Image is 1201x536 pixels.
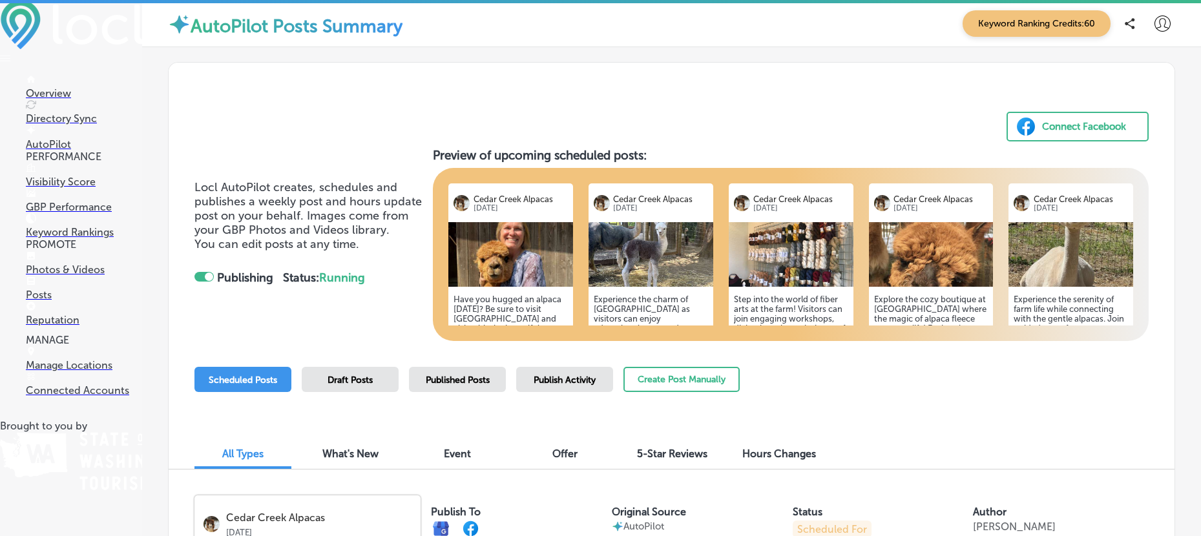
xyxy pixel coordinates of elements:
[454,294,568,440] h5: Have you hugged an alpaca [DATE]? Be sure to visit [GEOGRAPHIC_DATA] and visit with the beautiful...
[1034,204,1128,212] p: [DATE]
[26,176,142,188] p: Visibility Score
[26,334,142,346] p: MANAGE
[1007,112,1149,141] button: Connect Facebook
[194,180,422,237] span: Locl AutoPilot creates, schedules and publishes a weekly post and hours update post on your behal...
[433,148,1149,163] h3: Preview of upcoming scheduled posts:
[1014,294,1128,440] h5: Experience the serenity of farm life while connecting with the gentle alpacas. Join guided tours ...
[283,271,365,285] strong: Status:
[973,521,1056,533] p: [PERSON_NAME]
[613,204,707,212] p: [DATE]
[623,521,664,532] p: AutoPilot
[209,375,277,386] span: Scheduled Posts
[222,448,264,460] span: All Types
[729,222,853,287] img: 174906895816c18611-3521-43a5-ad66-5927c056538a_IMG_8595.JPG
[454,195,470,211] img: logo
[613,194,707,204] p: Cedar Creek Alpacas
[26,214,142,238] a: Keyword Rankings
[474,194,568,204] p: Cedar Creek Alpacas
[26,226,142,238] p: Keyword Rankings
[431,506,481,518] label: Publish To
[612,506,686,518] label: Original Source
[742,448,816,460] span: Hours Changes
[1014,195,1030,211] img: logo
[444,448,471,460] span: Event
[448,222,573,287] img: dbcd2cfe-9055-4f53-be4b-a8528e5853d3686627F9-65A1-4164-B936-0121D98413AC.jpg
[322,448,379,460] span: What's New
[217,271,273,285] strong: Publishing
[26,347,142,371] a: Manage Locations
[893,194,988,204] p: Cedar Creek Alpacas
[612,521,623,532] img: autopilot-icon
[874,294,988,440] h5: Explore the cozy boutique at [GEOGRAPHIC_DATA] where the magic of alpaca fleece comes to life! Ea...
[26,314,142,326] p: Reputation
[204,516,220,532] img: logo
[474,204,568,212] p: [DATE]
[973,506,1007,518] label: Author
[26,112,142,125] p: Directory Sync
[734,195,750,211] img: logo
[1008,222,1133,287] img: 0a251790-e3f8-4fe3-b44f-f10f89cbac07E79A6B1D-BBF7-411E-859F-03B3453C2FA0_1_105_c.jpeg
[594,195,610,211] img: logo
[753,204,848,212] p: [DATE]
[893,204,988,212] p: [DATE]
[191,15,402,37] label: AutoPilot Posts Summary
[226,512,412,524] p: Cedar Creek Alpacas
[26,251,142,276] a: Photos & Videos
[319,271,365,285] span: Running
[26,163,142,188] a: Visibility Score
[26,302,142,326] a: Reputation
[869,222,994,287] img: 1749068960fac7cb19-5de0-448b-9eec-53bfdebec2aa_fullsizeoutput_bd8.jpeg
[26,75,142,99] a: Overview
[874,195,890,211] img: logo
[26,150,142,163] p: PERFORMANCE
[26,238,142,251] p: PROMOTE
[26,384,142,397] p: Connected Accounts
[26,359,142,371] p: Manage Locations
[26,372,142,397] a: Connected Accounts
[793,506,822,518] label: Status
[26,276,142,301] a: Posts
[26,263,142,276] p: Photos & Videos
[589,222,713,287] img: 3d349bb8-b762-4218-a8d2-9d181cc671a2F8842087-8CB0-44D5-B7BE-FD183E30BC79_1_105_c.jpg
[26,201,142,213] p: GBP Performance
[637,448,707,460] span: 5-Star Reviews
[552,448,578,460] span: Offer
[26,138,142,150] p: AutoPilot
[26,189,142,213] a: GBP Performance
[328,375,373,386] span: Draft Posts
[594,294,708,440] h5: Experience the charm of [GEOGRAPHIC_DATA] as visitors can enjoy educational tours and meet friend...
[753,194,848,204] p: Cedar Creek Alpacas
[1034,194,1128,204] p: Cedar Creek Alpacas
[168,13,191,36] img: autopilot-icon
[26,87,142,99] p: Overview
[26,126,142,150] a: AutoPilot
[26,100,142,125] a: Directory Sync
[194,237,359,251] span: You can edit posts at any time.
[623,367,740,392] button: Create Post Manually
[534,375,596,386] span: Publish Activity
[26,289,142,301] p: Posts
[426,375,490,386] span: Published Posts
[963,10,1111,37] span: Keyword Ranking Credits: 60
[1042,117,1126,136] div: Connect Facebook
[734,294,848,440] h5: Step into the world of fiber arts at the farm! Visitors can join engaging workshops, diving into ...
